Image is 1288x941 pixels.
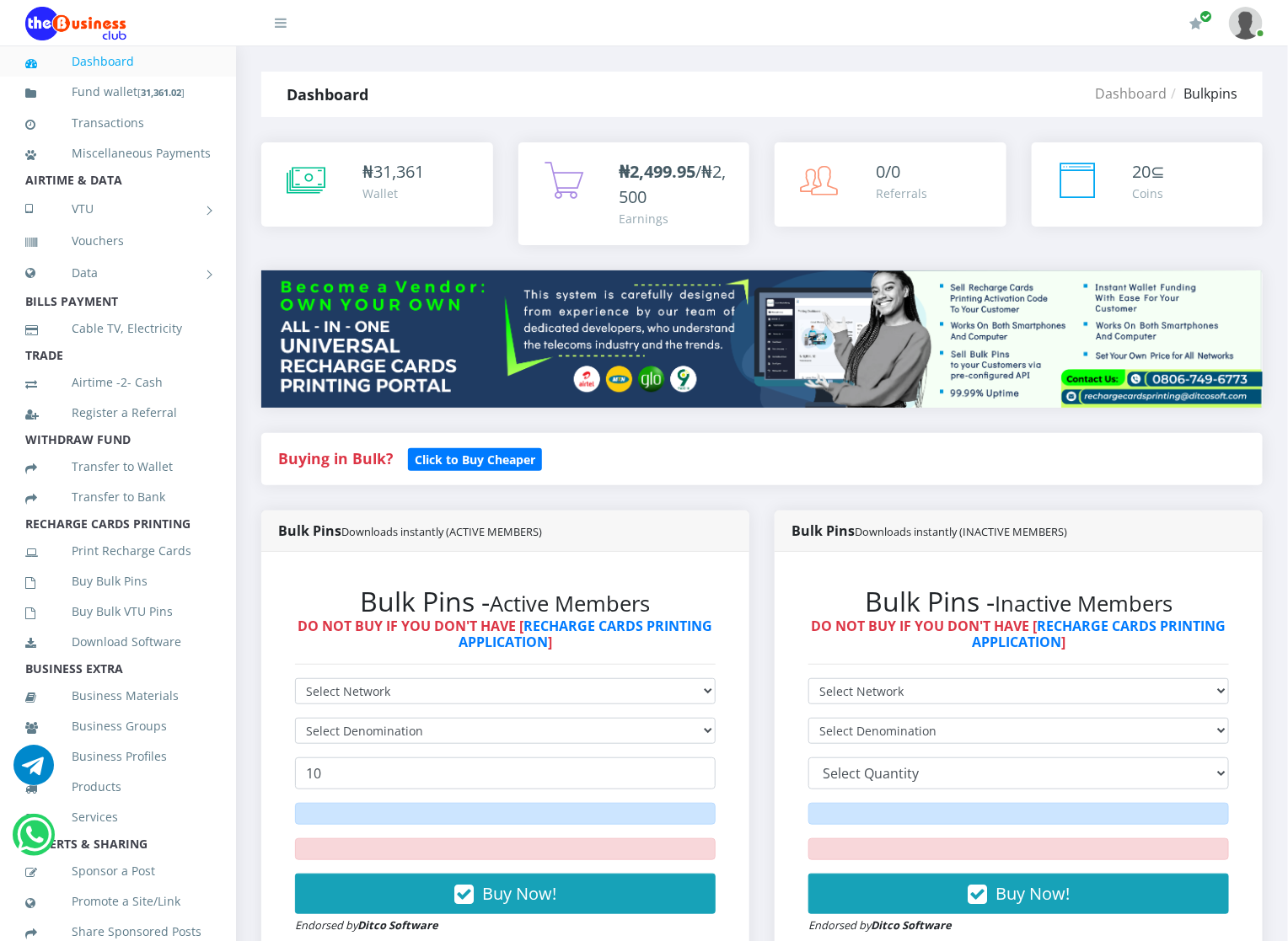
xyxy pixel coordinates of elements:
a: Miscellaneous Payments [25,134,211,173]
button: Buy Now! [295,874,716,914]
a: Register a Referral [25,393,211,432]
a: Vouchers [25,222,211,260]
a: Business Materials [25,676,211,715]
strong: DO NOT BUY IF YOU DON'T HAVE [ ] [812,617,1226,651]
b: 31,361.02 [141,86,181,99]
strong: Ditco Software [357,917,438,933]
a: Dashboard [25,42,211,81]
a: Transactions [25,104,211,142]
strong: DO NOT BUY IF YOU DON'T HAVE [ ] [298,617,713,651]
a: Business Groups [25,707,211,746]
a: Airtime -2- Cash [25,363,211,402]
small: [ ] [137,86,185,99]
a: ₦31,361 Wallet [261,142,493,227]
a: Promote a Site/Link [25,882,211,921]
a: Download Software [25,623,211,661]
small: Downloads instantly (ACTIVE MEMBERS) [341,524,542,539]
a: Buy Bulk VTU Pins [25,592,211,631]
strong: Dashboard [287,84,368,104]
div: ₦ [362,159,424,184]
b: Click to Buy Cheaper [415,452,535,468]
img: Logo [25,7,126,40]
a: Business Profiles [25,737,211,776]
a: VTU [25,188,211,230]
a: Products [25,767,211,806]
img: User [1229,7,1263,40]
a: Chat for support [13,757,54,785]
img: multitenant_rcp.png [261,270,1263,408]
a: Fund wallet[31,361.02] [25,72,211,112]
span: Buy Now! [482,882,556,905]
h2: Bulk Pins - [295,585,716,618]
div: Coins [1133,184,1166,202]
strong: Bulk Pins [792,521,1067,540]
span: Renew/Upgrade Subscription [1199,10,1212,23]
a: Data [25,252,211,294]
small: Active Members [491,589,651,618]
span: 20 [1133,160,1151,183]
span: /₦2,500 [620,160,727,208]
a: Dashboard [1095,84,1167,103]
a: Print Recharge Cards [25,532,211,570]
strong: Bulk Pins [278,521,542,540]
a: Transfer to Bank [25,478,211,516]
input: Enter Quantity [295,757,716,789]
a: ₦2,499.95/₦2,500 Earnings [518,142,750,245]
div: Wallet [362,184,424,202]
div: Referrals [876,184,927,202]
small: Endorsed by [295,917,438,933]
i: Renew/Upgrade Subscription [1189,17,1202,30]
strong: Ditco Software [871,917,952,933]
strong: Buying in Bulk? [278,448,393,468]
a: Cable TV, Electricity [25,309,211,348]
button: Buy Now! [808,874,1229,914]
span: Buy Now! [996,882,1070,905]
div: Earnings [620,210,733,227]
a: Buy Bulk Pins [25,562,211,601]
b: ₦2,499.95 [620,160,696,183]
a: 0/0 Referrals [775,142,1006,227]
a: Transfer to Wallet [25,447,211,486]
a: Click to Buy Cheaper [408,448,542,468]
span: 31,361 [373,160,424,183]
a: Sponsor a Post [25,852,211,890]
small: Inactive Members [995,589,1173,618]
span: 0/0 [876,160,900,183]
div: ⊆ [1133,159,1166,184]
a: RECHARGE CARDS PRINTING APPLICATION [459,617,713,651]
small: Endorsed by [808,917,952,933]
li: Bulkpins [1167,83,1237,104]
h2: Bulk Pins - [808,585,1229,618]
a: RECHARGE CARDS PRINTING APPLICATION [972,617,1226,651]
small: Downloads instantly (INACTIVE MEMBERS) [855,524,1067,539]
a: Chat for support [17,827,51,855]
a: Services [25,798,211,837]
